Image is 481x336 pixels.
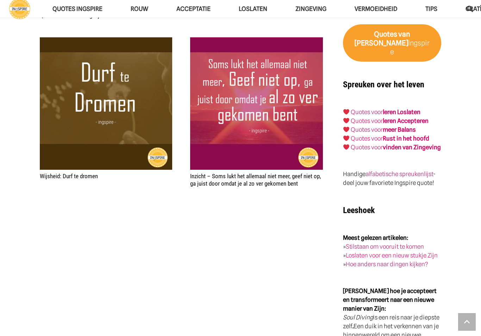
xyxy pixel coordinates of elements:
a: Inzicht – Soms lukt het allemaal niet meer, geef niet op, ga juist door omdat je al zo ver gekome... [190,37,323,170]
a: leren Loslaten [383,108,420,116]
span: VERMOEIDHEID [355,5,397,12]
a: Hoe anders naar dingen kijken? [346,261,428,268]
span: QUOTES INGSPIRE [52,5,102,12]
strong: Leeshoek [343,205,375,215]
span: Acceptatie [176,5,211,12]
a: Loslaten voor een nieuw stukje Zijn [346,252,438,259]
strong: Spreuken over het leven [343,80,424,89]
a: Wijsheid: Durf te dromen [40,37,172,170]
span: Zingeving [295,5,326,12]
strong: meer Balans [383,126,416,133]
strong: van [PERSON_NAME] [355,30,410,47]
span: Loslaten [239,5,267,12]
img: ❤ [343,109,349,115]
strong: [PERSON_NAME] hoe je accepteert en transformeert naar een nieuwe manier van Zijn: [343,287,437,312]
a: Wijsheid: Durf te dromen [40,173,98,180]
strong: Quotes [374,30,397,38]
a: Quotes voor [351,108,383,116]
a: Quotes voormeer Balans [351,126,416,133]
strong: Meest gelezen artikelen: [343,234,408,241]
p: » » » [343,234,441,269]
a: Stilstaan om vooruit te komen [346,243,424,250]
a: leren Accepteren [383,117,429,124]
span: TIPS [425,5,437,12]
em: Soul Diving [343,314,373,321]
a: Quotes voor [351,117,383,124]
strong: . [352,323,354,330]
p: Handige - deel jouw favoriete Ingspire quote! [343,170,441,187]
img: ❤ [343,126,349,132]
a: Quotes voorRust in het hoofd [351,135,429,142]
strong: vinden van Zingeving [383,144,441,151]
a: Terug naar top [458,313,476,331]
img: ❤ [343,144,349,150]
a: Quotes van [PERSON_NAME]Ingspire [343,24,441,62]
img: ❤ [343,135,349,141]
strong: Rust in het hoofd [383,135,429,142]
img: Quote over Durf te dromen - ingspire [40,37,172,170]
img: ❤ [343,118,349,124]
a: alfabetische spreukenlijst [366,170,433,178]
a: Inzicht – Soms lukt het allemaal niet meer, geef niet op, ga juist door omdat je al zo ver gekome... [190,173,321,187]
a: Quotes voorvinden van Zingeving [351,144,441,151]
span: ROUW [131,5,148,12]
img: Spreuk: Soms lukt het allemaal niet meer, geef niet op, ga juist door omdat je al zo ver gekomen ... [190,37,323,170]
